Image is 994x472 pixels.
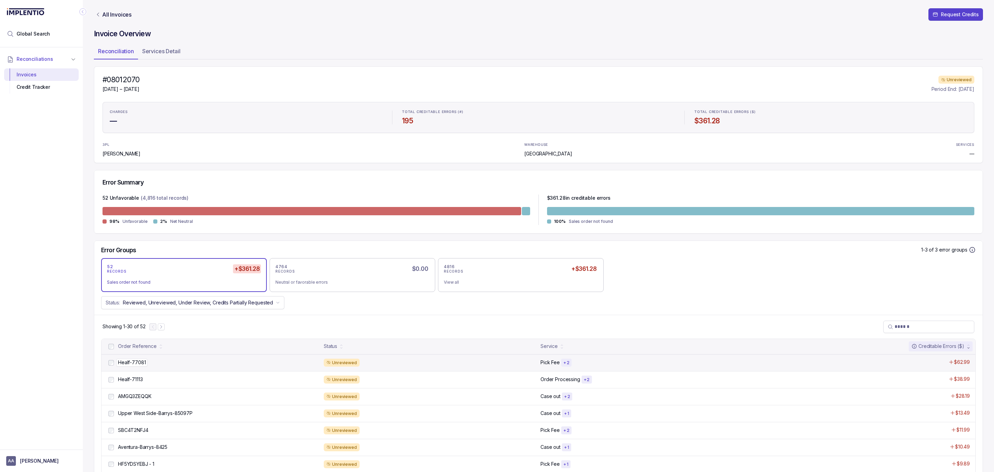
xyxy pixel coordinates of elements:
[116,359,147,366] p: Healf-77081
[118,410,193,417] p: Upper West Side-Barrys-85097P
[79,8,87,16] div: Collapse Icon
[547,195,611,203] p: $ 361.28 in creditable errors
[138,46,185,59] li: Tab Services Detail
[563,360,569,366] p: + 2
[107,264,113,270] p: 52
[954,359,970,366] p: $62.99
[402,116,675,126] h4: 195
[932,86,974,93] p: Period End: [DATE]
[94,29,983,39] h4: Invoice Overview
[540,427,560,434] p: Pick Fee
[928,8,983,21] button: Request Credits
[160,219,167,224] p: 2%
[17,30,50,37] span: Global Search
[94,46,983,59] ul: Tab Group
[540,343,558,350] div: Service
[4,51,79,67] button: Reconciliations
[118,444,167,451] p: Aventura-Barrys-8425
[941,11,979,18] p: Request Credits
[6,456,16,466] span: User initials
[101,296,284,309] button: Status:Reviewed, Unreviewed, Under Review, Credits Partially Requested
[123,299,273,306] p: Reviewed, Unreviewed, Under Review, Credits Partially Requested
[10,81,73,93] div: Credit Tracker
[17,56,53,63] span: Reconciliations
[324,343,337,350] div: Status
[694,110,756,114] p: TOTAL CREDITABLE ERRORS ($)
[969,150,974,157] p: —
[107,279,255,286] div: Sales order not found
[324,393,360,401] div: Unreviewed
[118,427,148,434] p: SBC4T2NFJ4
[141,195,188,203] p: (4,816 total records)
[94,11,133,18] a: Link All Invoices
[324,443,360,452] div: Unreviewed
[118,376,143,383] p: Healf-71113
[103,179,144,186] h5: Error Summary
[108,360,114,366] input: checkbox-checkbox
[275,270,295,274] p: RECORDS
[108,428,114,433] input: checkbox-checkbox
[108,445,114,450] input: checkbox-checkbox
[103,86,139,93] p: [DATE] – [DATE]
[956,143,974,147] p: SERVICES
[938,76,974,84] div: Unreviewed
[324,426,360,435] div: Unreviewed
[540,393,561,400] p: Case out
[554,219,566,224] p: 100%
[275,279,424,286] div: Neutral or favorable errors
[233,264,261,273] h5: +$361.28
[108,377,114,383] input: checkbox-checkbox
[912,343,964,350] div: Creditable Errors ($)
[570,264,598,273] h5: +$361.28
[4,67,79,95] div: Reconciliations
[106,105,387,130] li: Statistic CHARGES
[956,426,970,433] p: $11.99
[20,457,59,464] p: [PERSON_NAME]
[956,393,970,399] p: $28.19
[540,444,561,451] p: Case out
[564,394,570,399] p: + 2
[411,264,429,273] h5: $0.00
[118,343,157,350] div: Order Reference
[540,410,561,417] p: Case out
[118,461,154,468] p: HF5YDSYEBJ - 1
[103,195,139,203] p: 52 Unfavorable
[569,218,613,225] p: Sales order not found
[275,264,287,270] p: 4764
[324,409,360,418] div: Unreviewed
[108,394,114,399] input: checkbox-checkbox
[584,377,590,383] p: + 2
[957,460,970,467] p: $9.89
[524,143,548,147] p: WAREHOUSE
[108,462,114,467] input: checkbox-checkbox
[94,46,138,59] li: Tab Reconciliation
[540,376,580,383] p: Order Processing
[955,443,970,450] p: $10.49
[103,102,974,133] ul: Statistic Highlights
[324,359,360,367] div: Unreviewed
[690,105,971,130] li: Statistic TOTAL CREDITABLE ERRORS ($)
[123,218,148,225] p: Unfavorable
[563,428,569,433] p: + 2
[108,411,114,416] input: checkbox-checkbox
[102,11,131,18] p: All Invoices
[324,376,360,384] div: Unreviewed
[563,462,568,467] p: + 1
[158,323,165,330] button: Next Page
[107,270,126,274] p: RECORDS
[103,150,140,157] p: [PERSON_NAME]
[524,150,572,157] p: [GEOGRAPHIC_DATA]
[955,409,970,416] p: $13.49
[101,246,136,254] h5: Error Groups
[106,299,120,306] p: Status:
[110,116,382,126] h4: —
[398,105,679,130] li: Statistic TOTAL CREDITABLE ERRORS (#)
[98,47,134,55] p: Reconciliation
[444,279,592,286] div: View all
[402,110,464,114] p: TOTAL CREDITABLE ERRORS (#)
[6,456,77,466] button: User initials[PERSON_NAME]
[10,68,73,81] div: Invoices
[324,460,360,469] div: Unreviewed
[170,218,193,225] p: Net Neutral
[564,411,569,416] p: + 1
